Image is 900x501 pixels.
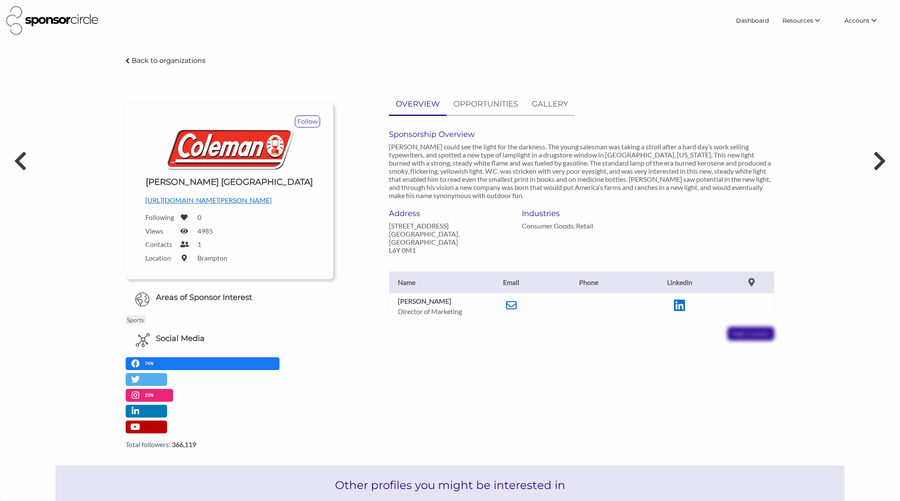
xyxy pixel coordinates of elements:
label: Following [145,213,175,221]
li: Account [838,13,894,28]
p: Director of Marketing [398,307,471,315]
p: [GEOGRAPHIC_DATA], [GEOGRAPHIC_DATA] [389,230,509,246]
h6: Industries [522,209,642,218]
p: Sports [126,315,145,324]
span: Account [844,17,870,24]
p: [STREET_ADDRESS] [389,222,509,230]
p: GALLERY [532,98,568,110]
a: Dashboard [729,13,776,28]
img: Logo [165,127,294,170]
p: Consumer Goods, Retail [522,222,642,230]
p: Follow [295,116,320,127]
img: Social Media Icon [136,333,150,347]
label: Location [145,254,175,262]
h1: [PERSON_NAME] [GEOGRAPHIC_DATA] [146,176,313,188]
label: Brampton [197,254,227,262]
th: Email [475,271,548,293]
p: Back to organizations [132,56,206,65]
h6: Address [389,209,509,218]
p: [URL][DOMAIN_NAME][PERSON_NAME] [145,195,314,206]
img: Sponsor Circle Logo [6,6,98,35]
p: L6Y 0M1 [389,246,509,254]
label: 0 [197,213,201,221]
th: Phone [548,271,630,293]
p: [PERSON_NAME] could see the light for the darkness. The young salesman was taking a stroll after ... [389,142,774,199]
label: Total followers: [126,440,333,448]
label: Contacts [145,240,175,248]
p: OVERVIEW [396,98,440,110]
h6: Social Media [156,333,205,344]
h6: Sponsorship Overview [389,130,774,139]
p: 74% [145,359,156,368]
label: Views [145,227,175,235]
label: 1 [197,240,201,248]
img: Globe Icon [135,292,150,307]
p: OPPORTUNITIES [453,98,518,110]
h6: Areas of Sponsor Interest [119,292,340,303]
li: Resources [776,13,838,28]
span: Resources [782,17,813,24]
p: 23% [145,391,156,399]
th: Linkedin [630,271,729,293]
strong: 366,119 [172,440,196,448]
th: Name [389,271,475,293]
b: [PERSON_NAME] [398,297,451,305]
label: 4985 [197,227,213,235]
